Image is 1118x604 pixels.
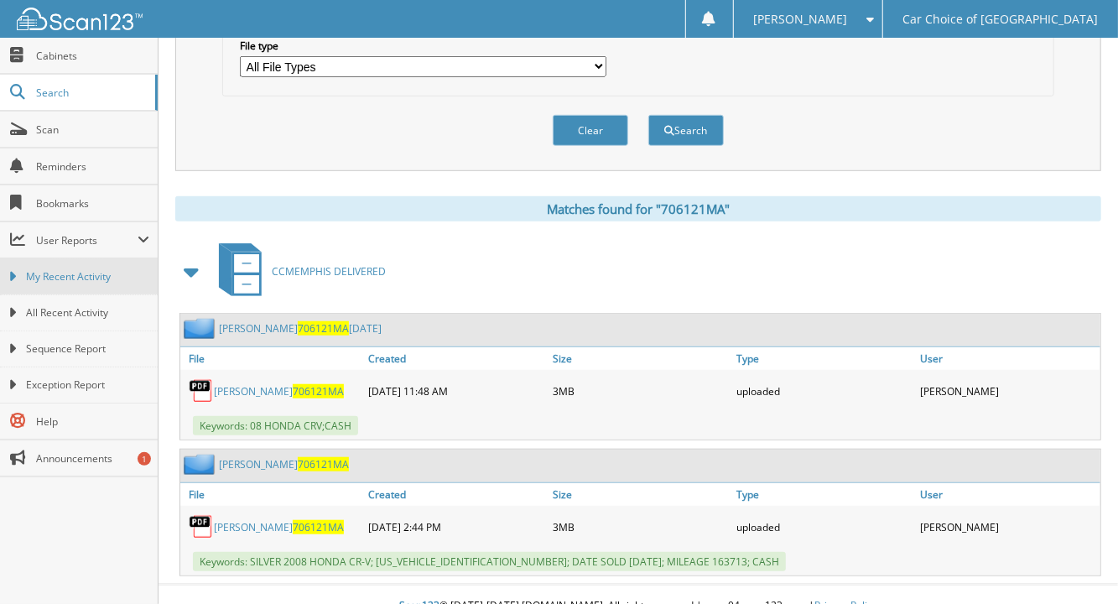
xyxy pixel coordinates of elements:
a: Type [732,483,916,506]
span: Keywords: SILVER 2008 HONDA CR-V; [US_VEHICLE_IDENTIFICATION_NUMBER]; DATE SOLD [DATE]; MILEAGE 1... [193,552,786,571]
a: [PERSON_NAME]706121MA[DATE] [219,321,382,336]
a: [PERSON_NAME]706121MA [214,384,344,398]
div: [DATE] 2:44 PM [364,510,548,544]
span: Cabinets [36,49,149,63]
span: All Recent Activity [26,305,149,320]
label: File type [240,39,606,53]
span: Reminders [36,159,149,174]
span: 706121MA [298,321,349,336]
img: folder2.png [184,318,219,339]
a: Size [549,347,732,370]
span: CCMEMPHIS DELIVERED [272,264,386,279]
div: 1 [138,452,151,466]
span: Help [36,414,149,429]
a: CCMEMPHIS DELIVERED [209,238,386,305]
span: Sequence Report [26,341,149,357]
a: Size [549,483,732,506]
div: [DATE] 11:48 AM [364,374,548,408]
span: Exception Report [26,377,149,393]
a: User [917,347,1100,370]
span: Keywords: 08 HONDA CRV;CASH [193,416,358,435]
div: [PERSON_NAME] [917,510,1100,544]
span: 706121MA [293,520,344,534]
div: 3MB [549,510,732,544]
span: Scan [36,122,149,137]
span: Car Choice of [GEOGRAPHIC_DATA] [903,14,1099,24]
span: [PERSON_NAME] [753,14,847,24]
span: 706121MA [293,384,344,398]
img: PDF.png [189,378,214,404]
a: Created [364,483,548,506]
button: Clear [553,115,628,146]
span: User Reports [36,233,138,247]
img: scan123-logo-white.svg [17,8,143,30]
a: File [180,347,364,370]
a: User [917,483,1100,506]
div: 3MB [549,374,732,408]
a: [PERSON_NAME]706121MA [219,457,349,471]
div: uploaded [732,510,916,544]
a: File [180,483,364,506]
button: Search [648,115,724,146]
div: [PERSON_NAME] [917,374,1100,408]
span: Search [36,86,147,100]
span: My Recent Activity [26,269,149,284]
span: 706121MA [298,457,349,471]
img: PDF.png [189,514,214,539]
span: Announcements [36,451,149,466]
a: Type [732,347,916,370]
div: uploaded [732,374,916,408]
img: folder2.png [184,454,219,475]
div: Matches found for "706121MA" [175,196,1101,221]
a: Created [364,347,548,370]
span: Bookmarks [36,196,149,211]
a: [PERSON_NAME]706121MA [214,520,344,534]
